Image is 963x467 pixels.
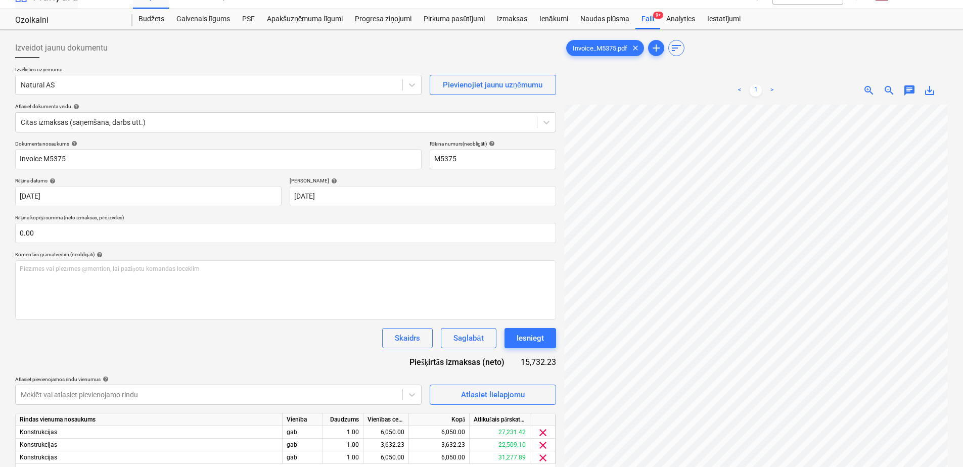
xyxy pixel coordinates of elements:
div: 31,277.89 [470,451,530,464]
div: Saglabāt [453,332,483,345]
span: help [329,178,337,184]
a: Previous page [733,84,746,97]
div: 1.00 [327,439,359,451]
div: [PERSON_NAME] [290,177,556,184]
a: PSF [236,9,261,29]
span: help [69,141,77,147]
div: Vienības cena [363,413,409,426]
div: 6,050.00 [368,451,404,464]
div: gab [283,426,323,439]
div: Atlikušais pārskatītais budžets [470,413,530,426]
div: Vienība [283,413,323,426]
span: add [650,42,662,54]
button: Iesniegt [505,328,556,348]
iframe: Chat Widget [912,418,963,467]
p: Rēķina kopējā summa (neto izmaksas, pēc izvēles) [15,214,556,223]
div: Iesniegt [517,332,544,345]
div: 1.00 [327,426,359,439]
div: 27,231.42 [470,426,530,439]
a: Faili9+ [635,9,660,29]
a: Ienākumi [533,9,574,29]
a: Izmaksas [491,9,533,29]
div: 6,050.00 [409,426,470,439]
a: Next page [766,84,778,97]
input: Rēķina datums nav norādīts [15,186,282,206]
a: Apakšuzņēmuma līgumi [261,9,349,29]
div: Atlasiet lielapjomu [461,388,525,401]
input: Izpildes datums nav norādīts [290,186,556,206]
div: Daudzums [323,413,363,426]
a: Naudas plūsma [574,9,636,29]
input: Rēķina kopējā summa (neto izmaksas, pēc izvēles) [15,223,556,243]
div: Piešķirtās izmaksas (neto) [401,356,520,368]
a: Budžets [132,9,170,29]
div: Invoice_M5375.pdf [566,40,644,56]
a: Pirkuma pasūtījumi [418,9,491,29]
span: Konstrukcijas [20,429,57,436]
input: Dokumenta nosaukums [15,149,422,169]
div: Atlasiet dokumenta veidu [15,103,556,110]
div: Atlasiet pievienojamos rindu vienumus [15,376,422,383]
div: Pievienojiet jaunu uzņēmumu [443,78,543,91]
div: 15,732.23 [521,356,556,368]
span: help [71,104,79,110]
button: Skaidrs [382,328,433,348]
span: help [48,178,56,184]
div: 3,632.23 [368,439,404,451]
div: gab [283,439,323,451]
span: clear [537,427,549,439]
a: Page 1 is your current page [750,84,762,97]
div: Ozolkalni [15,15,120,26]
div: Rēķina datums [15,177,282,184]
div: Dokumenta nosaukums [15,141,422,147]
button: Saglabāt [441,328,496,348]
span: Konstrukcijas [20,441,57,448]
a: Iestatījumi [701,9,747,29]
span: zoom_in [863,84,875,97]
span: Izveidot jaunu dokumentu [15,42,108,54]
div: Faili [635,9,660,29]
span: clear [629,42,641,54]
span: clear [537,439,549,451]
div: 3,632.23 [409,439,470,451]
input: Rēķina numurs [430,149,556,169]
div: Komentārs grāmatvedim (neobligāti) [15,251,556,258]
span: Konstrukcijas [20,454,57,461]
span: save_alt [924,84,936,97]
span: help [101,376,109,382]
div: Kopā [409,413,470,426]
div: Rēķina numurs (neobligāti) [430,141,556,147]
span: zoom_out [883,84,895,97]
span: help [95,252,103,258]
span: 9+ [653,12,663,19]
span: clear [537,452,549,464]
button: Atlasiet lielapjomu [430,385,556,405]
a: Galvenais līgums [170,9,236,29]
a: Analytics [660,9,701,29]
div: 6,050.00 [368,426,404,439]
span: sort [670,42,682,54]
a: Progresa ziņojumi [349,9,418,29]
span: help [487,141,495,147]
div: Rindas vienuma nosaukums [16,413,283,426]
div: 6,050.00 [409,451,470,464]
div: gab [283,451,323,464]
button: Pievienojiet jaunu uzņēmumu [430,75,556,95]
div: 22,509.10 [470,439,530,451]
span: Invoice_M5375.pdf [567,44,633,52]
span: chat [903,84,915,97]
div: 1.00 [327,451,359,464]
div: Skaidrs [395,332,420,345]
